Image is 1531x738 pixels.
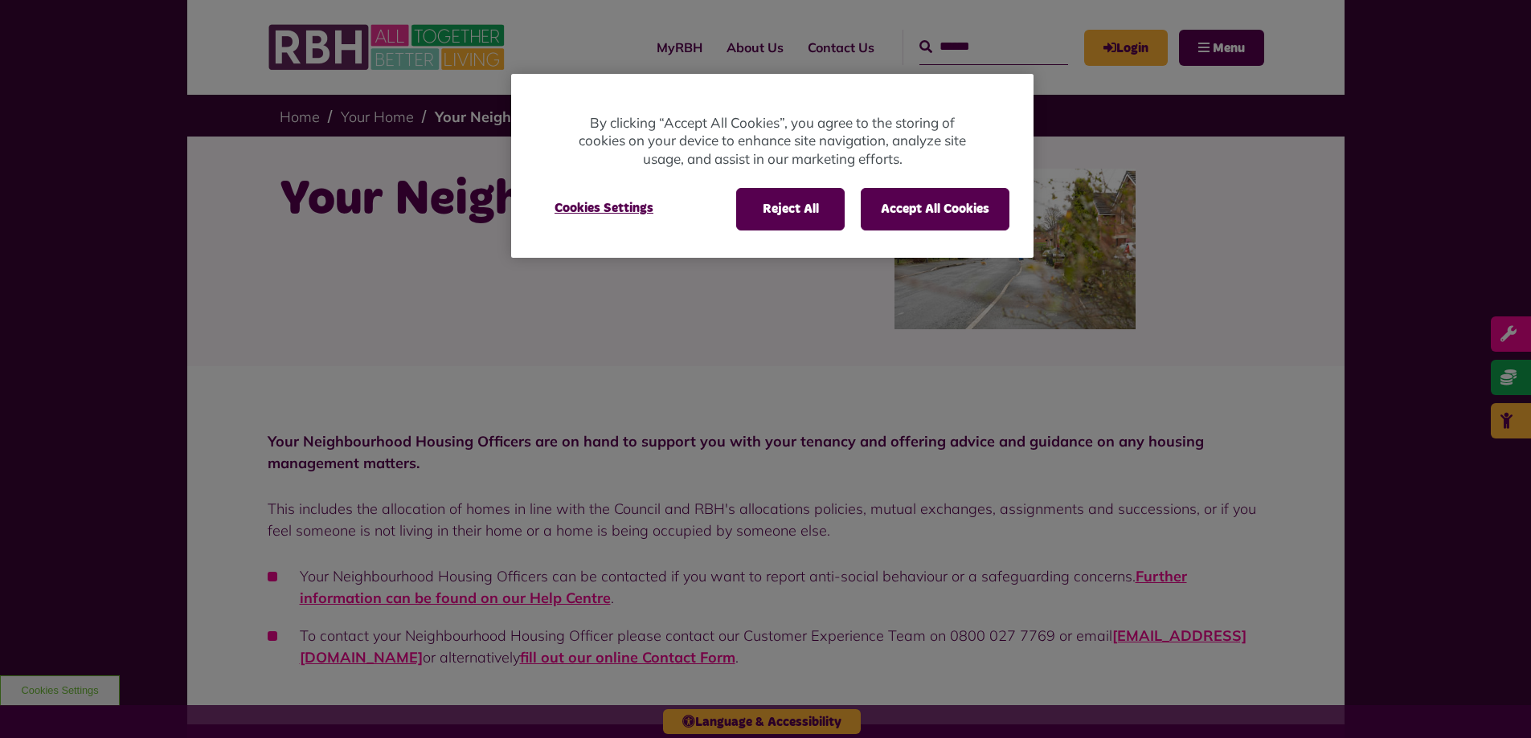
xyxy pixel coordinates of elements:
[736,188,845,230] button: Reject All
[535,188,673,228] button: Cookies Settings
[861,188,1009,230] button: Accept All Cookies
[511,74,1034,258] div: Privacy
[575,114,969,169] p: By clicking “Accept All Cookies”, you agree to the storing of cookies on your device to enhance s...
[511,74,1034,258] div: Cookie banner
